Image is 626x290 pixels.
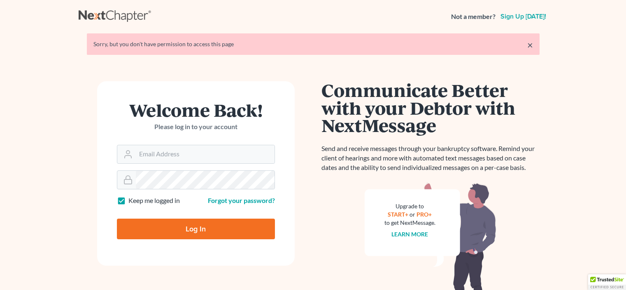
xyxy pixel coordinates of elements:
[588,274,626,290] div: TrustedSite Certified
[499,13,548,20] a: Sign up [DATE]!
[384,219,435,227] div: to get NextMessage.
[117,219,275,239] input: Log In
[208,196,275,204] a: Forgot your password?
[117,122,275,132] p: Please log in to your account
[321,81,540,134] h1: Communicate Better with your Debtor with NextMessage
[136,145,275,163] input: Email Address
[388,211,408,218] a: START+
[410,211,415,218] span: or
[451,12,496,21] strong: Not a member?
[321,144,540,172] p: Send and receive messages through your bankruptcy software. Remind your client of hearings and mo...
[391,231,428,238] a: Learn more
[117,101,275,119] h1: Welcome Back!
[384,202,435,210] div: Upgrade to
[93,40,533,48] div: Sorry, but you don't have permission to access this page
[417,211,432,218] a: PRO+
[128,196,180,205] label: Keep me logged in
[527,40,533,50] a: ×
